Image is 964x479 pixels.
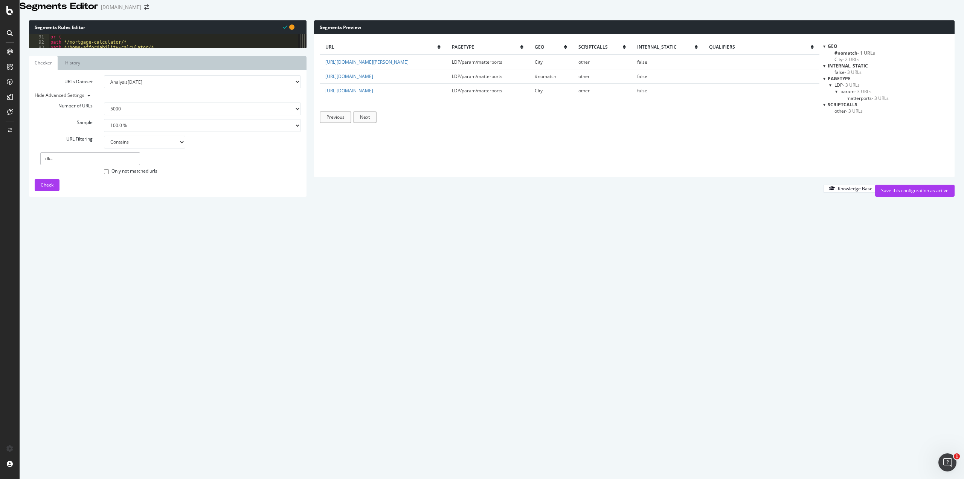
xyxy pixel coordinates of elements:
span: Click to filter pagetype on LDP/param and its children [840,88,871,95]
a: [URL][DOMAIN_NAME] [325,87,373,94]
span: #nomatch [535,73,556,80]
span: false [637,59,647,65]
span: Click to filter scriptcalls on other [834,108,863,114]
span: LDP/param/matterports [452,87,502,94]
span: Click to filter Geo on #nomatch [834,50,875,56]
span: scriptcalls [578,44,622,50]
span: Check [41,182,53,188]
span: other [578,59,590,65]
label: URLs Dataset [29,75,98,88]
button: Knowledge Base [824,185,875,193]
a: [URL][DOMAIN_NAME][PERSON_NAME] [325,59,409,65]
div: Save this configuration as active [881,187,949,194]
div: Segments Rules Editor [29,20,307,34]
a: Checker [29,56,58,70]
label: Only not matched urls [104,168,157,175]
span: Syntax is valid [283,23,287,31]
span: other [578,73,590,80]
span: scriptcalls [828,101,857,108]
span: Click to filter Geo on City [834,56,859,63]
span: pagetype [828,75,851,82]
div: [DOMAIN_NAME] [101,3,141,11]
label: URL Filtering [29,136,98,142]
button: Previous [320,111,351,123]
a: Knowledge Base [824,185,875,191]
span: - 3 URLs [845,69,862,75]
span: - 3 URLs [872,95,889,101]
span: pagetype [452,44,520,50]
button: Save this configuration as active [875,185,955,197]
span: other [578,87,590,94]
a: [URL][DOMAIN_NAME] [325,73,373,80]
button: Next [353,111,377,123]
input: Only not matched urls [104,169,109,174]
span: url [325,44,438,50]
span: Click to filter pagetype on LDP/param/matterports [847,95,889,101]
label: Number of URLs [29,103,98,109]
div: Hide Advanced Settings [29,92,295,98]
span: - 3 URLs [846,108,863,114]
span: - 3 URLs [854,88,871,95]
span: Click to filter internal_static on false [834,69,862,75]
span: - 2 URLs [842,56,859,63]
span: - 3 URLs [843,82,860,88]
button: Check [35,179,59,191]
div: 91 [29,34,49,40]
div: Knowledge Base [838,185,872,192]
span: LDP/param/matterports [452,59,502,65]
span: internal_static [828,63,868,69]
label: Sample [29,119,98,125]
div: Segments Preview [314,20,955,34]
div: Next [360,115,370,120]
span: false [637,87,647,94]
span: Geo [535,44,564,50]
div: arrow-right-arrow-left [144,5,149,10]
span: City [535,87,543,94]
span: false [637,73,647,80]
span: qualifiers [709,44,811,50]
iframe: Intercom live chat [938,453,956,471]
span: Click to filter pagetype on LDP and its children [834,82,860,88]
span: You have unsaved modifications [289,23,294,31]
div: Previous [326,115,345,120]
span: LDP/param/matterports [452,73,502,80]
div: 93 [29,45,49,50]
span: Geo [828,43,837,49]
span: - 1 URLs [857,50,875,56]
div: 92 [29,40,49,45]
span: City [535,59,543,65]
span: internal_static [637,44,695,50]
span: 1 [954,453,960,459]
a: History [59,56,86,70]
